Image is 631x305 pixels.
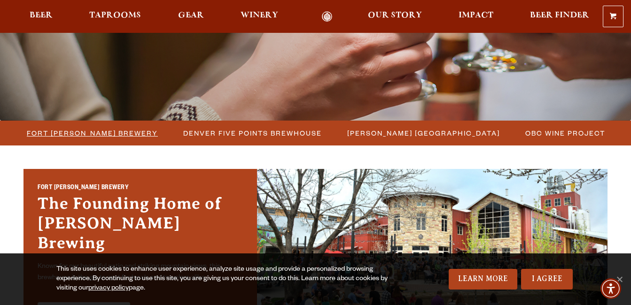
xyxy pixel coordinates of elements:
[178,126,327,140] a: Denver Five Points Brewhouse
[172,11,210,22] a: Gear
[83,11,147,22] a: Taprooms
[347,126,500,140] span: [PERSON_NAME] [GEOGRAPHIC_DATA]
[178,12,204,19] span: Gear
[525,126,605,140] span: OBC Wine Project
[520,126,610,140] a: OBC Wine Project
[524,11,595,22] a: Beer Finder
[23,11,59,22] a: Beer
[38,194,243,258] h3: The Founding Home of [PERSON_NAME] Brewing
[89,12,141,19] span: Taprooms
[530,12,589,19] span: Beer Finder
[368,12,422,19] span: Our Story
[27,126,158,140] span: Fort [PERSON_NAME] Brewery
[600,278,621,299] div: Accessibility Menu
[342,126,505,140] a: [PERSON_NAME] [GEOGRAPHIC_DATA]
[449,269,518,290] a: Learn More
[459,12,493,19] span: Impact
[21,126,163,140] a: Fort [PERSON_NAME] Brewery
[234,11,284,22] a: Winery
[56,265,407,293] div: This site uses cookies to enhance user experience, analyze site usage and provide a personalized ...
[38,183,243,194] h2: Fort [PERSON_NAME] Brewery
[183,126,322,140] span: Denver Five Points Brewhouse
[88,285,129,292] a: privacy policy
[30,12,53,19] span: Beer
[241,12,278,19] span: Winery
[521,269,573,290] a: I Agree
[362,11,428,22] a: Our Story
[310,11,345,22] a: Odell Home
[452,11,499,22] a: Impact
